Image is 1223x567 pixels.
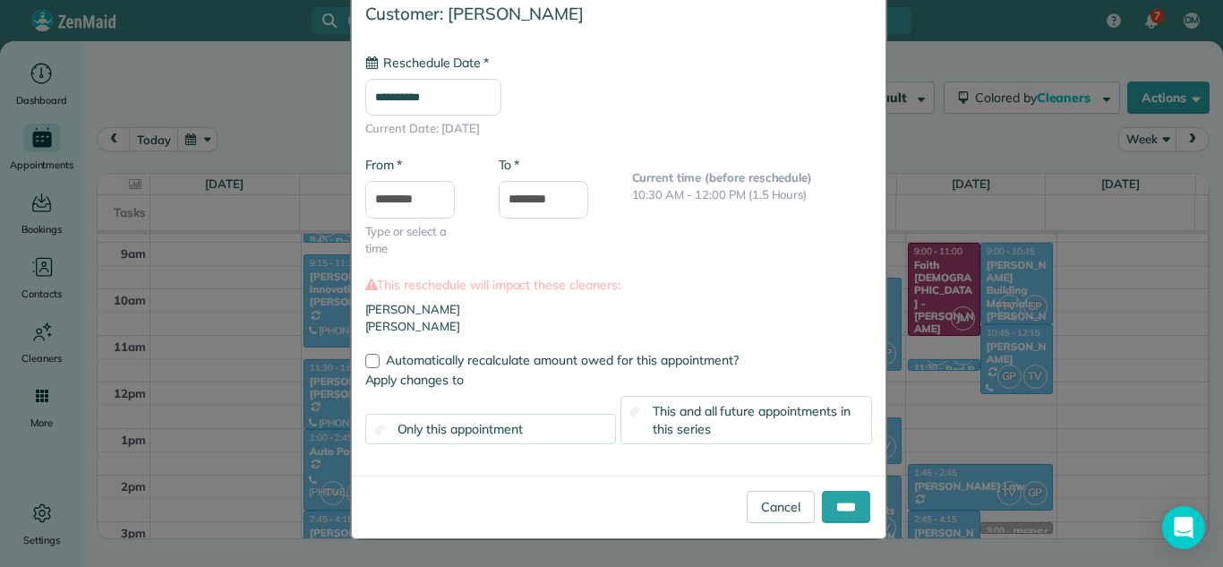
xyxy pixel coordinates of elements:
[365,371,872,389] label: Apply changes to
[499,156,519,174] label: To
[365,54,489,72] label: Reschedule Date
[630,407,642,418] input: This and all future appointments in this series
[1162,506,1205,549] div: Open Intercom Messenger
[374,425,386,436] input: Only this appointment
[632,170,813,185] b: Current time (before reschedule)
[365,276,872,294] label: This reschedule will impact these cleaners:
[653,403,851,437] span: This and all future appointments in this series
[365,318,872,336] li: [PERSON_NAME]
[747,491,815,523] a: Cancel
[365,120,872,138] span: Current Date: [DATE]
[386,352,739,368] span: Automatically recalculate amount owed for this appointment?
[365,301,872,319] li: [PERSON_NAME]
[365,156,402,174] label: From
[365,4,872,23] h4: Customer: [PERSON_NAME]
[632,186,872,204] p: 10:30 AM - 12:00 PM (1.5 Hours)
[365,223,472,258] span: Type or select a time
[398,421,523,437] span: Only this appointment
